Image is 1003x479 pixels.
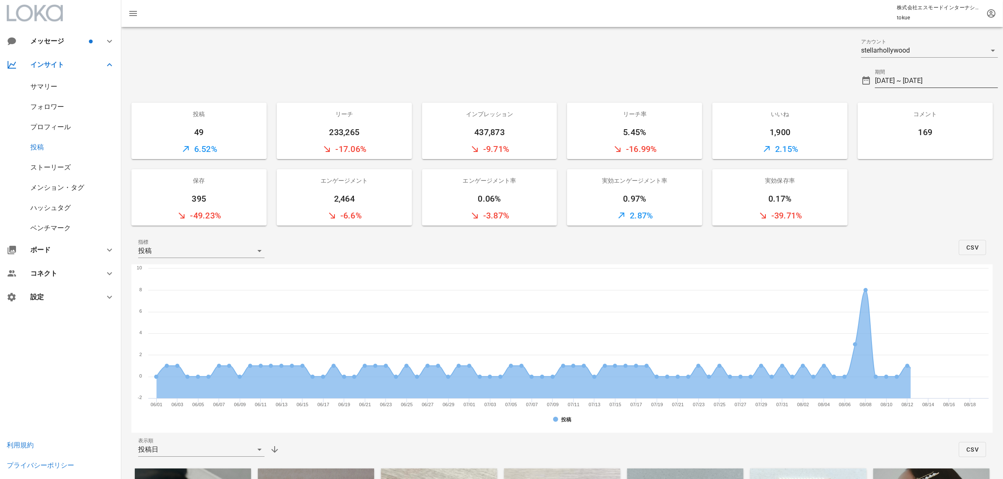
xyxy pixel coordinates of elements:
text: 06/15 [297,402,308,407]
a: ストーリーズ [30,163,71,171]
text: 08/18 [964,402,976,407]
p: 株式会社エスモードインターナショナル [897,3,981,12]
text: 07/07 [526,402,538,407]
text: 07/13 [588,402,600,407]
text: 07/23 [693,402,705,407]
div: -17.06% [277,139,412,159]
text: 08/14 [923,402,934,407]
div: -6.6% [277,205,412,226]
text: 10 [137,265,142,270]
a: プライバシーポリシー [7,461,74,469]
div: 設定 [30,293,94,301]
div: -3.87% [422,205,557,226]
text: 07/09 [547,402,559,407]
text: 08/12 [901,402,913,407]
text: 07/27 [735,402,746,407]
text: 06/07 [213,402,225,407]
div: -39.71% [712,205,848,226]
text: 07/11 [568,402,580,407]
a: 投稿 [30,143,44,151]
text: 0 [139,373,142,378]
text: 07/25 [714,402,725,407]
text: 08/06 [839,402,851,407]
div: インサイト [30,61,94,69]
text: 06/27 [422,402,433,407]
tspan: 投稿 [561,417,572,423]
text: 2 [139,352,142,357]
div: 0.06% [422,192,557,205]
text: 06/11 [255,402,267,407]
div: 437,873 [422,125,557,139]
text: 06/13 [276,402,288,407]
div: コネクト [30,269,94,277]
text: 07/05 [505,402,517,407]
div: コメント [858,103,993,125]
text: 06/23 [380,402,392,407]
text: 08/16 [943,402,955,407]
div: -9.71% [422,139,557,159]
text: 07/31 [776,402,788,407]
div: stellarhollywood [861,47,910,54]
div: 2.87% [567,205,702,226]
div: 実効保存率 [712,169,848,192]
div: 表示順投稿日 [138,443,265,456]
a: フォロワー [30,103,64,111]
div: 投稿 [131,103,267,125]
text: 08/10 [881,402,893,407]
text: 06/25 [401,402,413,407]
div: 233,265 [277,125,412,139]
div: メッセージ [30,37,87,45]
div: 実効エンゲージメント率 [567,169,702,192]
text: 06/19 [338,402,350,407]
text: 06/03 [171,402,183,407]
text: 07/29 [756,402,768,407]
div: 指標投稿 [138,244,265,258]
div: 49 [131,125,267,139]
text: -2 [138,395,142,400]
div: 5.45% [567,125,702,139]
div: 保存 [131,169,267,192]
div: 投稿日 [138,446,158,453]
div: ボード [30,246,94,254]
text: 4 [139,330,142,335]
div: いいね [712,103,848,125]
text: 07/21 [672,402,684,407]
text: 06/05 [193,402,204,407]
div: 0.97% [567,192,702,205]
div: 投稿 [138,247,152,255]
text: 07/19 [651,402,663,407]
div: 169 [858,125,993,139]
a: プロフィール [30,123,71,131]
text: 07/17 [630,402,642,407]
a: メンション・タグ [30,184,84,192]
div: エンゲージメント [277,169,412,192]
span: CSV [966,446,979,453]
text: 06/09 [234,402,246,407]
div: リーチ [277,103,412,125]
span: CSV [966,244,979,251]
div: 6.52% [131,139,267,159]
text: 07/01 [463,402,475,407]
text: 6 [139,309,142,314]
div: 0.17% [712,192,848,205]
div: 395 [131,192,267,205]
div: エンゲージメント率 [422,169,557,192]
button: CSV [959,240,986,255]
text: 8 [139,287,142,292]
a: ベンチマーク [30,224,71,232]
div: -49.23% [131,205,267,226]
text: 07/03 [484,402,496,407]
text: 06/29 [443,402,455,407]
a: サマリー [30,82,57,90]
a: ハッシュタグ [30,204,71,212]
a: 利用規約 [7,441,34,449]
